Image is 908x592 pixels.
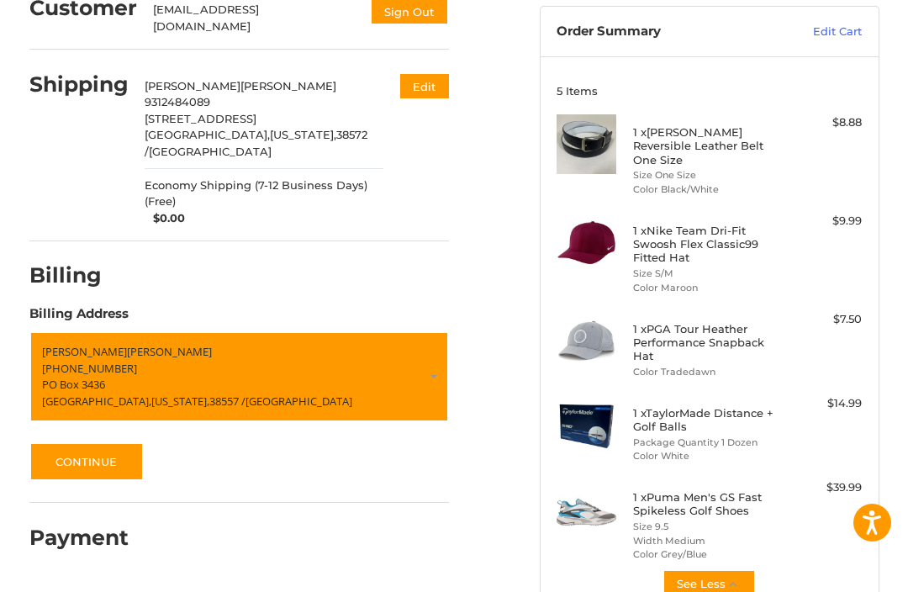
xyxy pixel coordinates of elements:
li: Size One Size [633,168,782,182]
span: Economy Shipping (7-12 Business Days) (Free) [145,177,383,210]
a: Enter or select a different address [29,331,449,422]
div: $8.88 [785,114,862,131]
span: [GEOGRAPHIC_DATA] [149,145,272,158]
h4: 1 x [PERSON_NAME] Reversible Leather Belt One Size [633,125,782,166]
span: [US_STATE], [270,128,336,141]
li: Width Medium [633,534,782,548]
h4: 1 x TaylorMade Distance + Golf Balls [633,406,782,434]
li: Package Quantity 1 Dozen [633,436,782,450]
h2: Billing [29,262,128,288]
h4: 1 x Puma Men's GS Fast Spikeless Golf Shoes [633,490,782,518]
a: Edit Cart [764,24,862,40]
h2: Shipping [29,71,129,98]
li: Color Tradedawn [633,365,782,379]
h4: 1 x Nike Team Dri-Fit Swoosh Flex Classic99 Fitted Hat [633,224,782,265]
button: Edit [400,74,449,98]
h2: Payment [29,525,129,551]
h4: 1 x PGA Tour Heather Performance Snapback Hat [633,322,782,363]
h3: Order Summary [557,24,764,40]
button: Continue [29,442,144,481]
span: [STREET_ADDRESS] [145,112,256,125]
h3: 5 Items [557,84,862,98]
span: [GEOGRAPHIC_DATA], [145,128,270,141]
div: $7.50 [785,311,862,328]
li: Color Black/White [633,182,782,197]
li: Color Maroon [633,281,782,295]
div: [EMAIL_ADDRESS][DOMAIN_NAME] [153,2,353,34]
legend: Billing Address [29,304,129,331]
div: $14.99 [785,395,862,412]
span: [PHONE_NUMBER] [42,361,137,376]
li: Color Grey/Blue [633,547,782,562]
span: 9312484089 [145,95,210,108]
span: [PERSON_NAME] [145,79,240,92]
li: Color White [633,449,782,463]
span: 38572 / [145,128,367,158]
span: 38557 / [209,394,245,409]
span: [GEOGRAPHIC_DATA], [42,394,151,409]
span: PO Box 3436 [42,377,105,392]
span: $0.00 [145,210,185,227]
span: [US_STATE], [151,394,209,409]
div: $9.99 [785,213,862,230]
span: [PERSON_NAME] [240,79,336,92]
li: Size S/M [633,267,782,281]
span: [PERSON_NAME] [127,344,212,359]
li: Size 9.5 [633,520,782,534]
span: [GEOGRAPHIC_DATA] [245,394,352,409]
span: [PERSON_NAME] [42,344,127,359]
div: $39.99 [785,479,862,496]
